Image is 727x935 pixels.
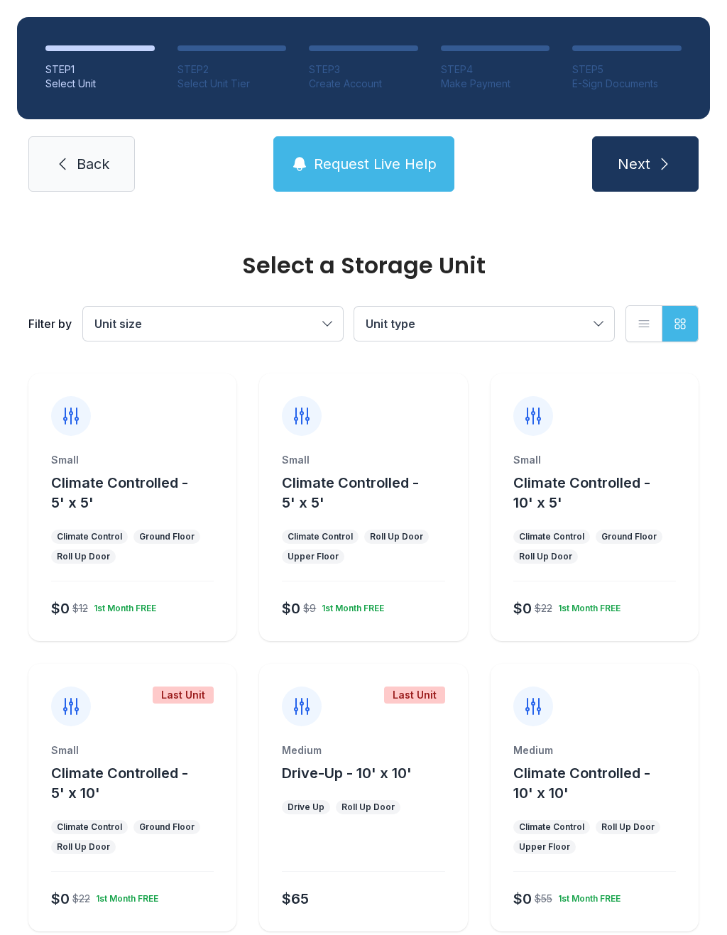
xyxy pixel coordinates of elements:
[282,473,461,513] button: Climate Controlled - 5' x 5'
[519,821,584,833] div: Climate Control
[513,765,650,802] span: Climate Controlled - 10' x 10'
[57,821,122,833] div: Climate Control
[519,551,572,562] div: Roll Up Door
[88,597,156,614] div: 1st Month FREE
[83,307,343,341] button: Unit size
[303,601,316,616] div: $9
[309,62,418,77] div: STEP 3
[618,154,650,174] span: Next
[177,62,287,77] div: STEP 2
[316,597,384,614] div: 1st Month FREE
[94,317,142,331] span: Unit size
[519,531,584,542] div: Climate Control
[309,77,418,91] div: Create Account
[57,841,110,853] div: Roll Up Door
[354,307,614,341] button: Unit type
[90,887,158,904] div: 1st Month FREE
[513,743,676,758] div: Medium
[51,743,214,758] div: Small
[314,154,437,174] span: Request Live Help
[552,887,621,904] div: 1st Month FREE
[282,765,412,782] span: Drive-Up - 10' x 10'
[601,531,657,542] div: Ground Floor
[177,77,287,91] div: Select Unit Tier
[51,765,188,802] span: Climate Controlled - 5' x 10'
[366,317,415,331] span: Unit type
[513,453,676,467] div: Small
[51,474,188,511] span: Climate Controlled - 5' x 5'
[45,77,155,91] div: Select Unit
[535,892,552,906] div: $55
[341,802,395,813] div: Roll Up Door
[513,598,532,618] div: $0
[288,531,353,542] div: Climate Control
[441,77,550,91] div: Make Payment
[288,551,339,562] div: Upper Floor
[72,601,88,616] div: $12
[77,154,109,174] span: Back
[57,531,122,542] div: Climate Control
[153,687,214,704] div: Last Unit
[72,892,90,906] div: $22
[441,62,550,77] div: STEP 4
[572,77,682,91] div: E-Sign Documents
[552,597,621,614] div: 1st Month FREE
[51,598,70,618] div: $0
[282,743,444,758] div: Medium
[519,841,570,853] div: Upper Floor
[28,254,699,277] div: Select a Storage Unit
[513,889,532,909] div: $0
[51,453,214,467] div: Small
[288,802,324,813] div: Drive Up
[370,531,423,542] div: Roll Up Door
[51,889,70,909] div: $0
[282,453,444,467] div: Small
[139,531,195,542] div: Ground Floor
[282,598,300,618] div: $0
[535,601,552,616] div: $22
[282,889,309,909] div: $65
[28,315,72,332] div: Filter by
[45,62,155,77] div: STEP 1
[572,62,682,77] div: STEP 5
[51,473,231,513] button: Climate Controlled - 5' x 5'
[57,551,110,562] div: Roll Up Door
[513,763,693,803] button: Climate Controlled - 10' x 10'
[51,763,231,803] button: Climate Controlled - 5' x 10'
[513,474,650,511] span: Climate Controlled - 10' x 5'
[282,474,419,511] span: Climate Controlled - 5' x 5'
[513,473,693,513] button: Climate Controlled - 10' x 5'
[282,763,412,783] button: Drive-Up - 10' x 10'
[384,687,445,704] div: Last Unit
[601,821,655,833] div: Roll Up Door
[139,821,195,833] div: Ground Floor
